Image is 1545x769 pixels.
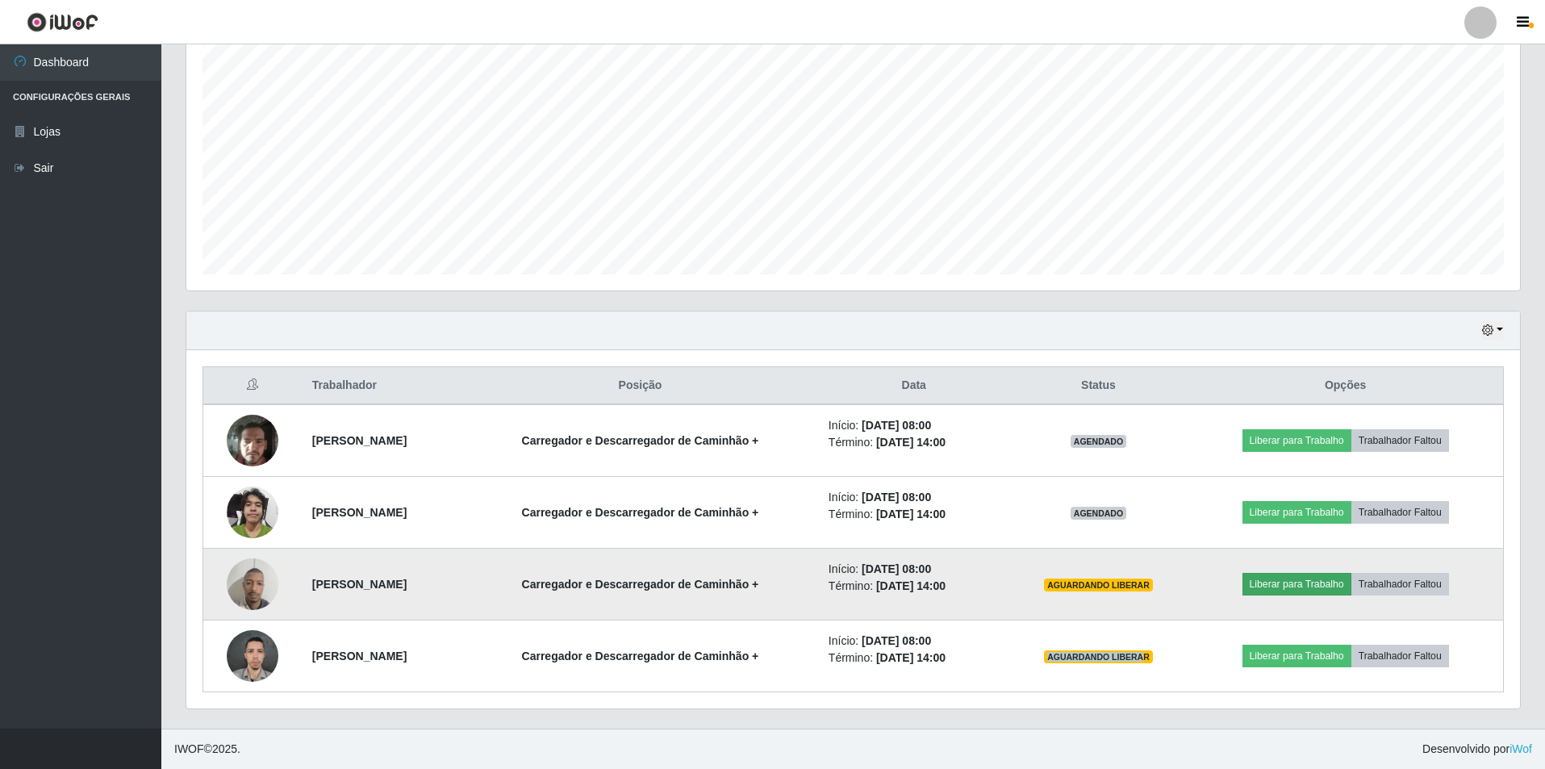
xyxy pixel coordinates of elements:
time: [DATE] 08:00 [862,419,931,432]
strong: [PERSON_NAME] [312,506,407,519]
strong: Carregador e Descarregador de Caminhão + [522,434,759,447]
span: AGENDADO [1071,507,1127,520]
button: Liberar para Trabalho [1242,645,1351,667]
th: Status [1009,367,1188,405]
strong: [PERSON_NAME] [312,578,407,591]
li: Início: [829,489,1000,506]
time: [DATE] 08:00 [862,491,931,504]
th: Data [819,367,1009,405]
img: 1751749413305.jpeg [227,478,278,546]
li: Término: [829,578,1000,595]
li: Início: [829,561,1000,578]
th: Trabalhador [303,367,461,405]
strong: [PERSON_NAME] [312,650,407,662]
span: AGUARDANDO LIBERAR [1044,579,1153,591]
time: [DATE] 14:00 [876,436,946,449]
strong: [PERSON_NAME] [312,434,407,447]
a: iWof [1510,742,1532,755]
strong: Carregador e Descarregador de Caminhão + [522,506,759,519]
button: Trabalhador Faltou [1351,429,1449,452]
li: Início: [829,633,1000,650]
strong: Carregador e Descarregador de Caminhão + [522,650,759,662]
span: Desenvolvido por [1422,741,1532,758]
span: AGUARDANDO LIBERAR [1044,650,1153,663]
li: Término: [829,650,1000,667]
button: Trabalhador Faltou [1351,501,1449,524]
li: Término: [829,506,1000,523]
button: Liberar para Trabalho [1242,429,1351,452]
li: Início: [829,417,1000,434]
img: 1754024702641.jpeg [227,550,278,618]
span: AGENDADO [1071,435,1127,448]
th: Posição [461,367,819,405]
img: 1757951342814.jpeg [227,621,278,690]
time: [DATE] 08:00 [862,562,931,575]
button: Trabalhador Faltou [1351,573,1449,596]
button: Trabalhador Faltou [1351,645,1449,667]
th: Opções [1188,367,1503,405]
button: Liberar para Trabalho [1242,573,1351,596]
time: [DATE] 14:00 [876,579,946,592]
span: © 2025 . [174,741,240,758]
time: [DATE] 08:00 [862,634,931,647]
img: CoreUI Logo [27,12,98,32]
time: [DATE] 14:00 [876,508,946,520]
span: IWOF [174,742,204,755]
button: Liberar para Trabalho [1242,501,1351,524]
time: [DATE] 14:00 [876,651,946,664]
li: Término: [829,434,1000,451]
strong: Carregador e Descarregador de Caminhão + [522,578,759,591]
img: 1751312410869.jpeg [227,406,278,475]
